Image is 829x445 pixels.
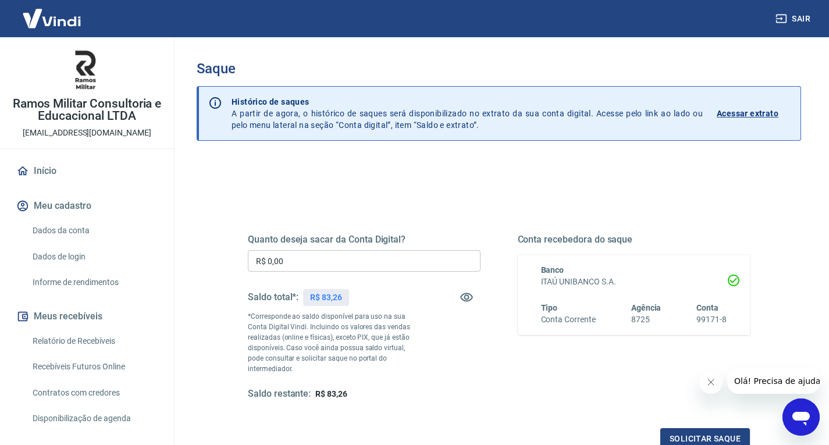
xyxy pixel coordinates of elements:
a: Dados de login [28,245,160,269]
a: Acessar extrato [717,96,791,131]
p: A partir de agora, o histórico de saques será disponibilizado no extrato da sua conta digital. Ac... [232,96,703,131]
p: R$ 83,26 [310,291,342,304]
h5: Saldo restante: [248,388,311,400]
iframe: Botão para abrir a janela de mensagens [782,398,820,436]
h5: Quanto deseja sacar da Conta Digital? [248,234,481,245]
h6: ITAÚ UNIBANCO S.A. [541,276,727,288]
p: Acessar extrato [717,108,778,119]
p: Ramos Militar Consultoria e Educacional LTDA [9,98,165,122]
span: Agência [631,303,661,312]
a: Recebíveis Futuros Online [28,355,160,379]
img: 2a6cf7bb-650d-4bac-9af2-d39e24b9acdc.jpeg [64,47,111,93]
h5: Conta recebedora do saque [518,234,750,245]
span: Conta [696,303,718,312]
p: *Corresponde ao saldo disponível para uso na sua Conta Digital Vindi. Incluindo os valores das ve... [248,311,422,374]
p: [EMAIL_ADDRESS][DOMAIN_NAME] [23,127,151,139]
a: Disponibilização de agenda [28,407,160,430]
span: R$ 83,26 [315,389,347,398]
a: Contratos com credores [28,381,160,405]
p: Histórico de saques [232,96,703,108]
h6: Conta Corrente [541,314,596,326]
a: Relatório de Recebíveis [28,329,160,353]
span: Banco [541,265,564,275]
button: Meu cadastro [14,193,160,219]
h6: 99171-8 [696,314,727,326]
iframe: Fechar mensagem [699,371,723,394]
a: Dados da conta [28,219,160,243]
a: Informe de rendimentos [28,270,160,294]
img: Vindi [14,1,90,36]
h3: Saque [197,60,801,77]
h6: 8725 [631,314,661,326]
span: Tipo [541,303,558,312]
button: Sair [773,8,815,30]
a: Início [14,158,160,184]
button: Meus recebíveis [14,304,160,329]
h5: Saldo total*: [248,291,298,303]
iframe: Mensagem da empresa [727,368,820,394]
span: Olá! Precisa de ajuda? [7,8,98,17]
